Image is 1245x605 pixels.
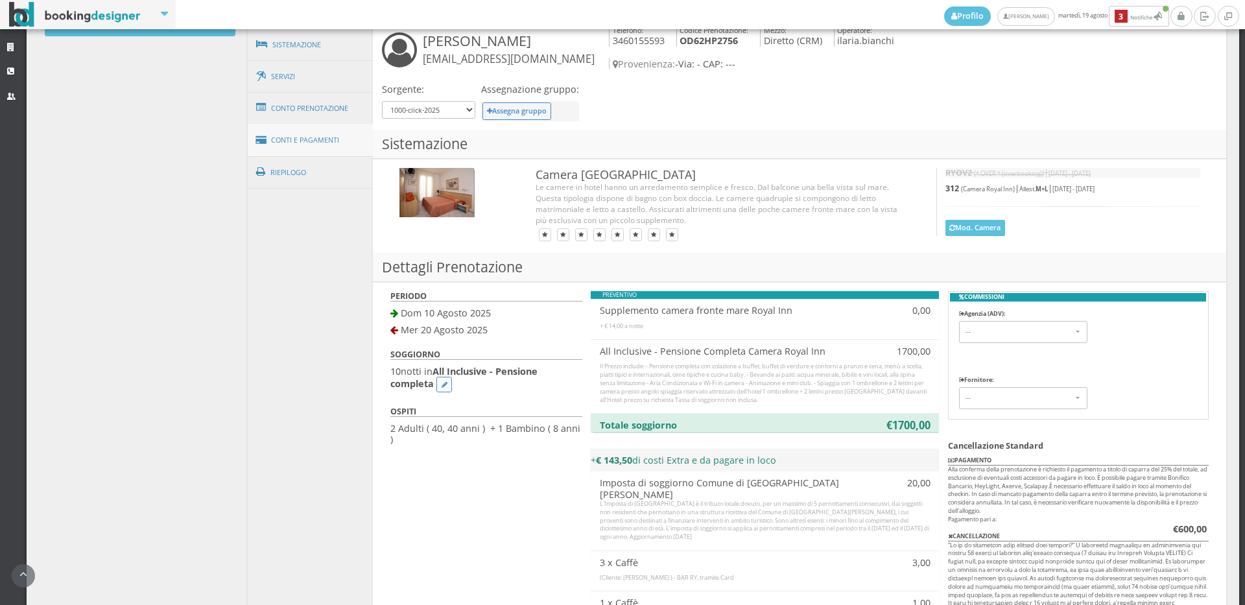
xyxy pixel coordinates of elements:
[944,6,1170,27] span: martedì, 19 agosto
[536,168,910,182] h3: Camera [GEOGRAPHIC_DATA]
[390,423,582,445] h4: 2 Adulti ( 40, 40 anni ) + 1 Bambino ( 8 anni )
[1041,185,1045,193] b: +
[697,58,735,70] span: - CAP: ---
[680,34,738,47] b: OD62HP2756
[600,574,931,582] div: (Cliente: [PERSON_NAME] ) - BAR RY, tramite Card
[390,349,440,360] b: SOGGIORNO
[680,25,748,35] small: Codice Prenotazione:
[536,182,910,225] div: Le camere in hotel hanno un arredamento semplice e fresco. Dal balcone una bella vista sul mare. ...
[600,305,844,316] h4: Supplemento camera fronte mare Royal Inn
[764,25,787,35] small: Mezzo:
[860,346,930,357] h4: 1700,00
[248,124,373,157] a: Conti e Pagamenti
[600,322,931,331] div: + € 14,00 a notte
[974,169,1044,178] small: (* OVER * (overbooking))
[948,532,1000,540] b: CANCELLAZIONE
[948,440,1043,451] b: Cancellazione Standard
[886,418,892,433] b: €
[959,387,1087,409] button: --
[892,418,931,433] b: 1700,00
[423,32,595,66] h3: [PERSON_NAME]
[678,58,694,70] span: Via:
[944,6,991,26] a: Profilo
[760,24,822,47] h4: Diretto (CRM)
[390,406,416,417] b: OSPITI
[248,91,373,125] a: Conto Prenotazione
[600,477,844,500] div: Imposta di soggiorno Comune di [GEOGRAPHIC_DATA][PERSON_NAME]
[609,58,1148,69] h4: -
[959,321,1087,342] button: --
[390,366,582,392] h4: notti in
[390,291,427,302] b: PERIODO
[423,52,595,66] small: [EMAIL_ADDRESS][DOMAIN_NAME]
[834,24,895,47] h4: ilaria.bianchi
[373,253,1226,282] h3: Dettagli Prenotazione
[600,557,844,568] div: 3 x Caffè
[482,102,552,120] button: Assegna gruppo
[959,376,994,385] label: Fornitore:
[600,419,677,431] b: Totale soggiorno
[860,305,930,316] h4: 0,00
[390,365,401,377] span: 10
[945,183,959,194] b: 312
[966,326,1073,338] span: --
[613,58,675,70] span: Provenienza:
[860,557,930,568] h4: 3,00
[1173,523,1207,535] b: €
[9,2,141,27] img: BookingDesigner.com
[945,184,1200,193] h5: | |
[248,156,373,189] a: Riepilogo
[248,60,373,93] a: Servizi
[1036,185,1048,193] b: M L
[596,454,632,466] b: € 143,50
[945,167,972,178] b: RYOV2
[399,168,474,218] img: 6d87e11da6e211eda11202402c1e1864.jpg
[1115,10,1128,23] b: 3
[373,130,1226,159] h3: Sistemazione
[945,220,1005,236] button: Mod. Camera
[481,84,579,95] h4: Assegnazione gruppo:
[837,25,872,35] small: Operatore:
[966,392,1073,404] span: --
[945,168,1200,178] h5: |
[950,293,1206,302] b: COMMISSIONI
[401,307,491,319] span: Dom 10 Agosto 2025
[613,25,643,35] small: Telefono:
[591,291,939,300] div: PREVENTIVO
[961,185,1015,193] small: (Camera Royal Inn)
[948,456,991,464] b: PAGAMENTO
[600,362,931,404] div: Il Prezzo include: - Pensione completa con colazione a buffet, buffet di verdure e contorni a pra...
[591,455,939,466] h4: + di costi Extra e da pagare in loco
[609,24,665,47] h4: 3460155593
[959,310,1006,318] label: Agenzia (ADV):
[600,346,844,357] h4: All Inclusive - Pensione Completa Camera Royal Inn
[382,84,475,95] h4: Sorgente:
[1049,169,1091,178] small: [DATE] - [DATE]
[401,324,488,336] span: Mer 20 Agosto 2025
[600,500,931,541] div: L'Imposta di [GEOGRAPHIC_DATA] è il tributo locale dovuto, per un massimo di 5 pernottamenti cons...
[1052,185,1095,193] small: [DATE] - [DATE]
[1178,523,1207,535] span: 600,00
[997,7,1055,26] a: [PERSON_NAME]
[248,28,373,62] a: Sistemazione
[1109,6,1169,27] button: 3Notifiche
[860,477,930,488] h4: 20,00
[390,365,538,390] b: All Inclusive - Pensione completa
[1019,185,1048,193] small: Allest.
